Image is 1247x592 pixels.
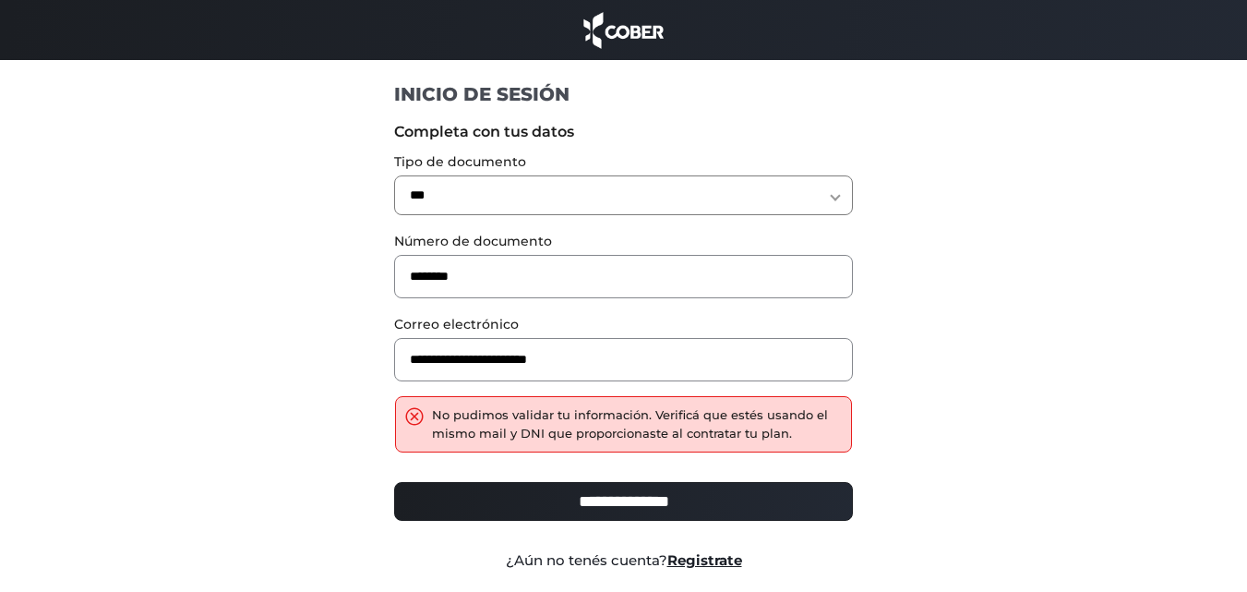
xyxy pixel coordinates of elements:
[394,315,853,334] label: Correo electrónico
[394,121,853,143] label: Completa con tus datos
[432,406,842,442] div: No pudimos validar tu información. Verificá que estés usando el mismo mail y DNI que proporcionas...
[380,550,867,572] div: ¿Aún no tenés cuenta?
[394,232,853,251] label: Número de documento
[394,82,853,106] h1: INICIO DE SESIÓN
[394,152,853,172] label: Tipo de documento
[667,551,742,569] a: Registrate
[579,9,669,51] img: cober_marca.png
